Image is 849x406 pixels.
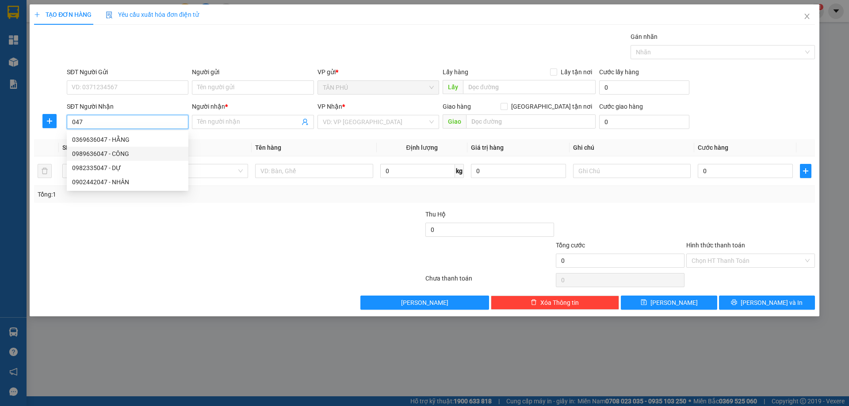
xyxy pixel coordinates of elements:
input: Cước giao hàng [599,115,689,129]
span: printer [731,299,737,306]
span: Định lượng [406,144,438,151]
span: [PERSON_NAME] [650,298,698,307]
div: SĐT Người Nhận [67,102,188,111]
span: Tổng cước [556,242,585,249]
span: [PERSON_NAME] [401,298,448,307]
span: plus [43,118,56,125]
span: Thu Hộ [425,211,446,218]
span: Lấy tận nơi [557,67,596,77]
span: kg [455,164,464,178]
input: Dọc đường [466,114,596,129]
span: [GEOGRAPHIC_DATA] tận nơi [508,102,596,111]
span: delete [531,299,537,306]
img: icon [106,11,113,19]
span: user-add [302,118,309,125]
button: deleteXóa Thông tin [491,296,620,310]
div: 0982335047 - DỰ [72,163,183,173]
div: SĐT Người Gửi [67,67,188,77]
span: TÂN PHÚ [323,81,434,94]
span: Tên hàng [255,144,281,151]
button: [PERSON_NAME] [360,296,489,310]
span: Cước hàng [698,144,728,151]
span: Giao hàng [443,103,471,110]
div: 0982335047 - DỰ [67,161,188,175]
button: plus [42,114,57,128]
input: VD: Bàn, Ghế [255,164,373,178]
span: Lấy hàng [443,68,468,76]
button: printer[PERSON_NAME] và In [719,296,815,310]
div: VP gửi [317,67,439,77]
div: 0989636047 - CÔNG [72,149,183,159]
button: delete [38,164,52,178]
span: SL [62,144,69,151]
input: Dọc đường [463,80,596,94]
span: Giá trị hàng [471,144,504,151]
label: Gán nhãn [631,33,658,40]
input: 0 [471,164,566,178]
div: Chưa thanh toán [424,273,555,289]
div: Người gửi [192,67,314,77]
div: Tổng: 1 [38,190,328,199]
input: Ghi Chú [573,164,691,178]
button: plus [800,164,811,178]
span: plus [800,167,811,175]
span: close [803,13,811,20]
th: Ghi chú [570,139,694,156]
label: Cước giao hàng [599,103,643,110]
span: Giao [443,114,466,129]
div: 0369636047 - HẰNG [72,135,183,144]
div: 0902442047 - NHÂN [72,177,183,187]
span: Yêu cầu xuất hóa đơn điện tử [106,11,199,18]
input: Cước lấy hàng [599,80,689,95]
label: Hình thức thanh toán [686,242,745,249]
button: Close [795,4,819,29]
span: [PERSON_NAME] và In [741,298,803,307]
div: 0902442047 - NHÂN [67,175,188,189]
span: Lấy [443,80,463,94]
span: TẠO ĐƠN HÀNG [34,11,92,18]
div: 0369636047 - HẰNG [67,133,188,147]
label: Cước lấy hàng [599,68,639,76]
span: Khác [136,164,243,178]
button: save[PERSON_NAME] [621,296,717,310]
div: 0989636047 - CÔNG [67,147,188,161]
span: VP Nhận [317,103,342,110]
span: save [641,299,647,306]
div: Người nhận [192,102,314,111]
span: Xóa Thông tin [540,298,579,307]
span: plus [34,11,40,18]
